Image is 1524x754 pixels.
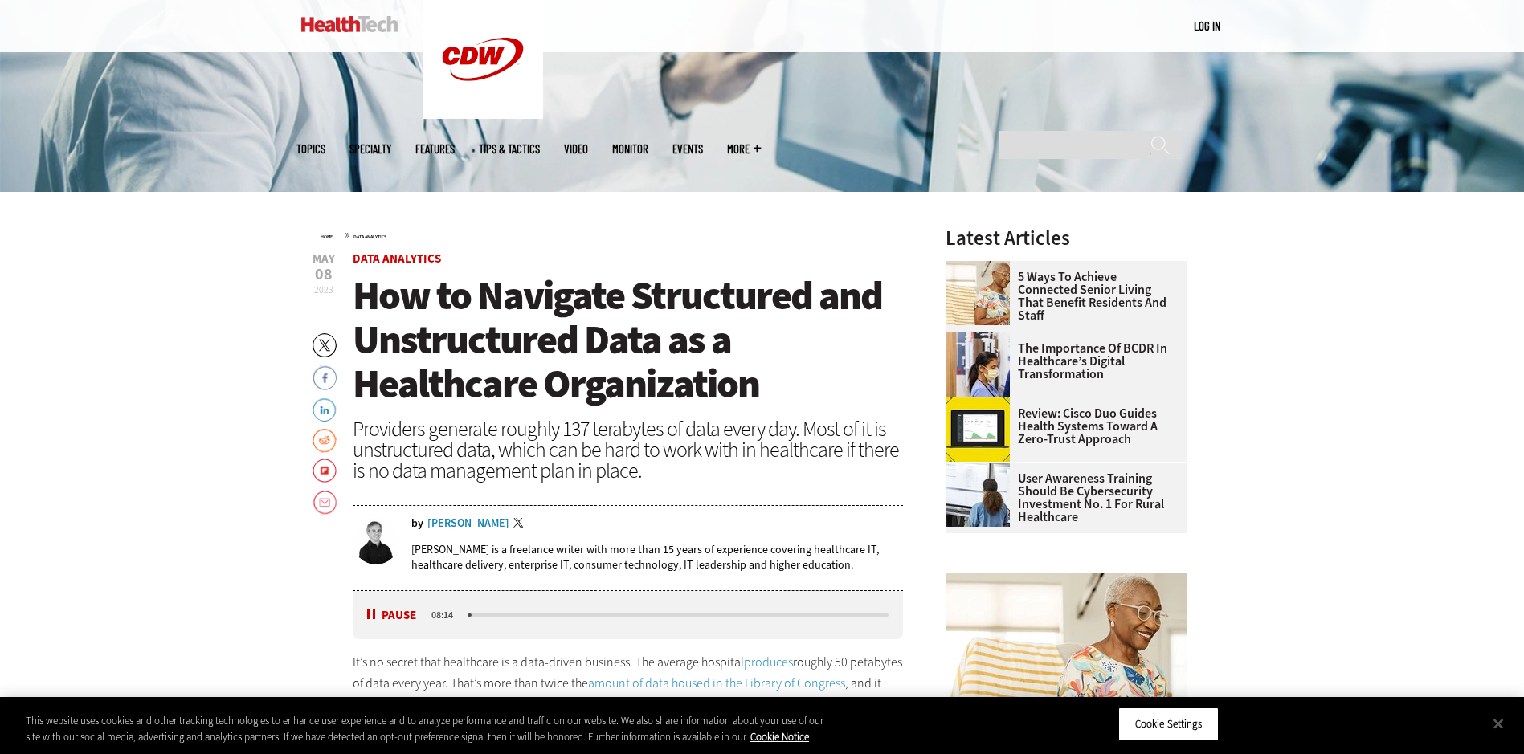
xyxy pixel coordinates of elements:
button: Close [1481,706,1516,741]
a: More information about your privacy [750,730,809,744]
img: Brian Eastwood [353,518,399,564]
div: Providers generate roughly 137 terabytes of data every day. Most of it is unstructured data, whic... [353,418,904,481]
a: Doctors reviewing information boards [946,463,1018,475]
a: The Importance of BCDR in Healthcare’s Digital Transformation [946,342,1177,381]
p: [PERSON_NAME] is a freelance writer with more than 15 years of experience covering healthcare IT,... [411,542,904,573]
div: duration [429,608,465,622]
span: Specialty [349,143,391,155]
a: Data Analytics [353,234,386,240]
img: Doctors reviewing tablet [946,332,1010,397]
a: amount of data housed in the Library of Congress [588,675,845,691]
a: Log in [1194,18,1220,33]
span: Topics [296,143,325,155]
a: Twitter [513,518,528,531]
a: Video [564,143,588,155]
div: media player [353,591,904,639]
a: Events [672,143,703,155]
a: Networking Solutions for Senior Living [946,261,1018,274]
a: Cisco Duo [946,397,1018,410]
a: Review: Cisco Duo Guides Health Systems Toward a Zero-Trust Approach [946,407,1177,446]
span: May [313,253,335,265]
img: Cisco Duo [946,397,1010,462]
img: Doctors reviewing information boards [946,463,1010,527]
span: 08 [313,267,335,283]
a: Home [321,234,333,240]
div: This website uses cookies and other tracking technologies to enhance user experience and to analy... [26,713,838,744]
span: by [411,518,423,529]
a: 5 Ways to Achieve Connected Senior Living That Benefit Residents and Staff [946,271,1177,322]
h3: Latest Articles [946,228,1187,248]
button: Pause [367,609,417,622]
a: MonITor [612,143,648,155]
img: Networking Solutions for Senior Living [946,573,1187,754]
a: User Awareness Training Should Be Cybersecurity Investment No. 1 for Rural Healthcare [946,472,1177,524]
img: Home [301,16,398,32]
img: Networking Solutions for Senior Living [946,261,1010,325]
a: CDW [423,106,543,123]
a: Tips & Tactics [479,143,540,155]
span: How to Navigate Structured and Unstructured Data as a Healthcare Organization [353,269,882,410]
a: Features [415,143,455,155]
a: produces [744,654,793,670]
a: Data Analytics [353,251,441,267]
div: User menu [1194,18,1220,35]
div: » [321,228,904,241]
span: 2023 [314,283,333,296]
a: [PERSON_NAME] [427,518,509,529]
span: More [727,143,761,155]
button: Cookie Settings [1118,707,1219,741]
a: Doctors reviewing tablet [946,332,1018,345]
